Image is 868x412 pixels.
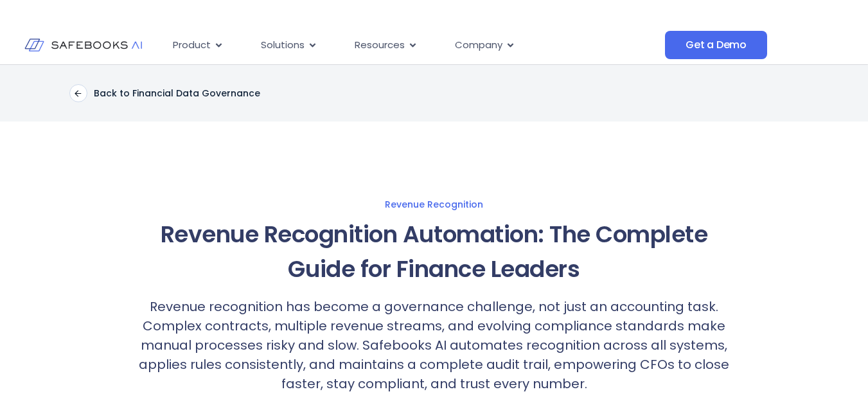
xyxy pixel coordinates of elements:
[131,217,738,287] h1: Revenue Recognition Automation: The Complete Guide for Finance Leaders
[173,38,211,53] span: Product
[69,84,260,102] a: Back to Financial Data Governance
[665,31,767,59] a: Get a Demo
[686,39,747,51] span: Get a Demo
[131,297,738,393] p: Revenue recognition has become a governance challenge, not just an accounting task. Complex contr...
[261,38,305,53] span: Solutions
[13,199,855,210] a: Revenue Recognition
[455,38,502,53] span: Company
[355,38,405,53] span: Resources
[94,87,260,99] p: Back to Financial Data Governance
[163,33,665,58] div: Menu Toggle
[163,33,665,58] nav: Menu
